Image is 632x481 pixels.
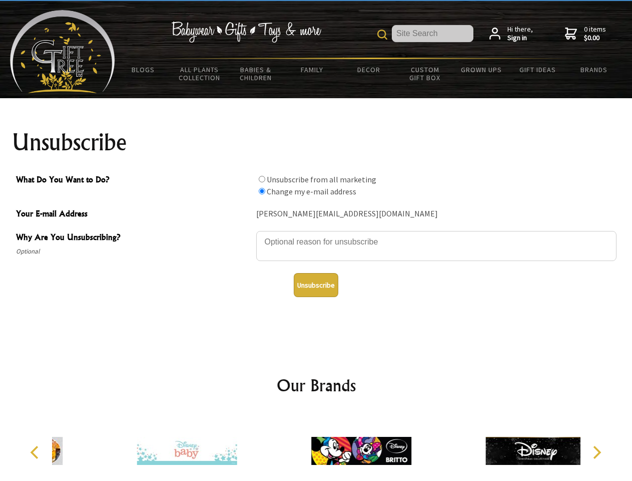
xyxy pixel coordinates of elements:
a: BLOGS [115,59,172,80]
a: Brands [566,59,622,80]
span: Optional [16,246,251,258]
h2: Our Brands [20,373,612,397]
img: Babywear - Gifts - Toys & more [171,22,321,43]
span: What Do You Want to Do? [16,173,251,188]
a: Babies & Children [228,59,284,88]
button: Unsubscribe [294,273,338,297]
strong: $0.00 [584,34,606,43]
label: Change my e-mail address [267,186,356,196]
strong: Sign in [507,34,533,43]
a: 0 items$0.00 [565,25,606,43]
a: Hi there,Sign in [489,25,533,43]
label: Unsubscribe from all marketing [267,174,376,184]
input: Site Search [392,25,473,42]
img: Babyware - Gifts - Toys and more... [10,10,115,93]
input: What Do You Want to Do? [259,188,265,194]
a: All Plants Collection [172,59,228,88]
a: Custom Gift Box [397,59,453,88]
span: Your E-mail Address [16,207,251,222]
span: Why Are You Unsubscribing? [16,231,251,246]
button: Previous [25,441,47,463]
span: Hi there, [507,25,533,43]
a: Grown Ups [453,59,509,80]
h1: Unsubscribe [12,130,620,154]
a: Family [284,59,341,80]
div: [PERSON_NAME][EMAIL_ADDRESS][DOMAIN_NAME] [256,206,616,222]
img: product search [377,30,387,40]
a: Decor [340,59,397,80]
button: Next [585,441,607,463]
span: 0 items [584,25,606,43]
input: What Do You Want to Do? [259,176,265,182]
a: Gift Ideas [509,59,566,80]
textarea: Why Are You Unsubscribing? [256,231,616,261]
